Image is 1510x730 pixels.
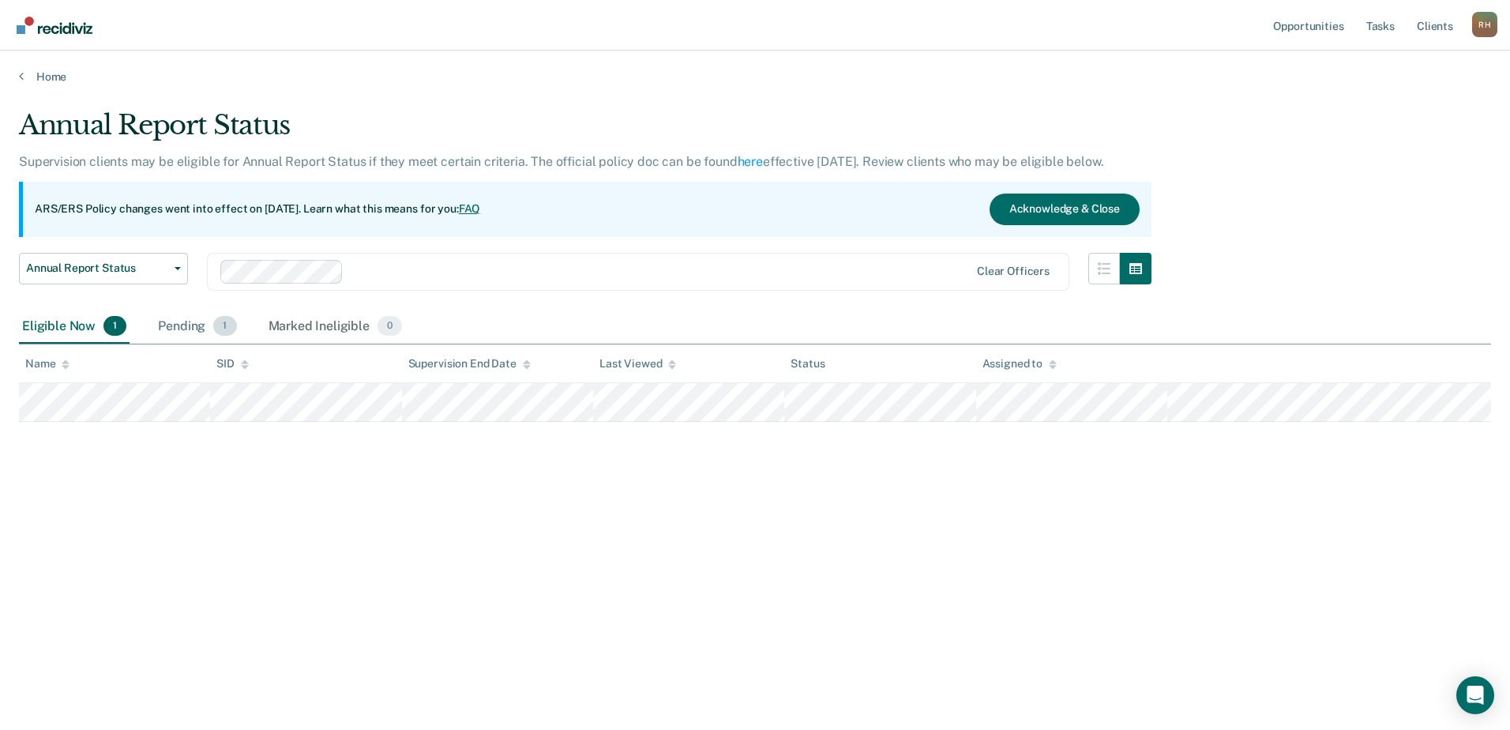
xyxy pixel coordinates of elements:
div: Supervision End Date [408,357,531,371]
div: Name [25,357,69,371]
div: Status [791,357,824,371]
div: Marked Ineligible0 [265,310,406,344]
button: Acknowledge & Close [990,194,1140,225]
div: SID [216,357,249,371]
p: Supervision clients may be eligible for Annual Report Status if they meet certain criteria. The o... [19,154,1103,169]
div: Open Intercom Messenger [1456,676,1494,714]
button: Annual Report Status [19,253,188,284]
a: Home [19,70,1491,84]
span: 0 [377,316,402,337]
div: Clear officers [977,265,1050,278]
span: 1 [213,316,236,337]
div: Annual Report Status [19,109,1151,154]
div: Assigned to [982,357,1057,371]
a: FAQ [459,202,481,215]
span: 1 [103,316,126,337]
a: here [738,154,763,169]
div: R H [1472,12,1497,37]
div: Pending1 [155,310,239,344]
span: Annual Report Status [26,262,168,275]
img: Recidiviz [17,17,92,34]
button: Profile dropdown button [1472,12,1497,37]
div: Eligible Now1 [19,310,130,344]
p: ARS/ERS Policy changes went into effect on [DATE]. Learn what this means for you: [35,201,480,217]
div: Last Viewed [599,357,676,371]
